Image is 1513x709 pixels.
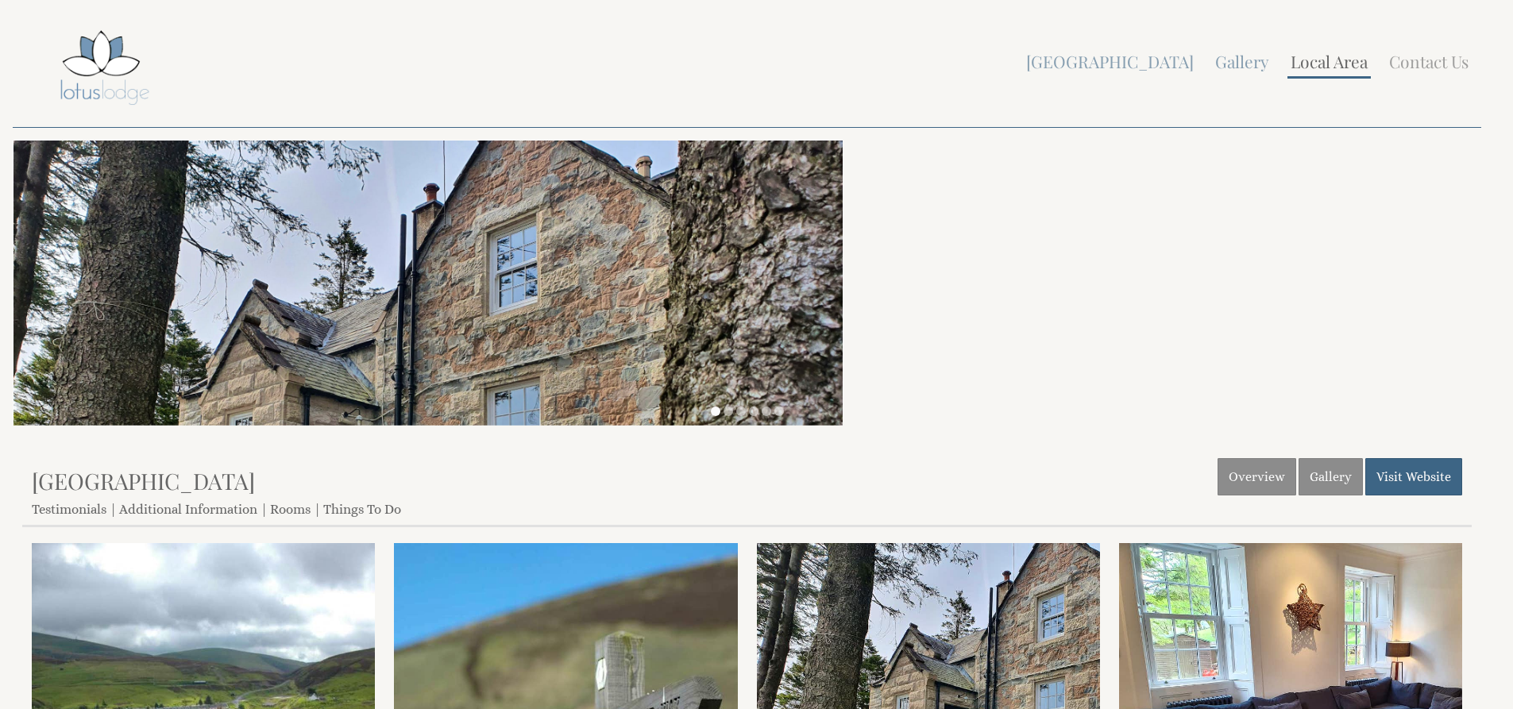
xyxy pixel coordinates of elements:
[22,25,181,112] img: Lotus Lodge
[1291,50,1368,72] a: Local Area
[1215,50,1269,72] a: Gallery
[323,502,401,517] a: Things To Do
[119,502,257,517] a: Additional Information
[270,502,311,517] a: Rooms
[1218,458,1296,495] a: Overview
[32,466,255,495] a: [GEOGRAPHIC_DATA]
[1026,50,1194,72] a: [GEOGRAPHIC_DATA]
[1299,458,1363,495] a: Gallery
[1365,458,1462,495] a: Visit Website
[1389,50,1469,72] a: Contact Us
[32,502,106,517] a: Testimonials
